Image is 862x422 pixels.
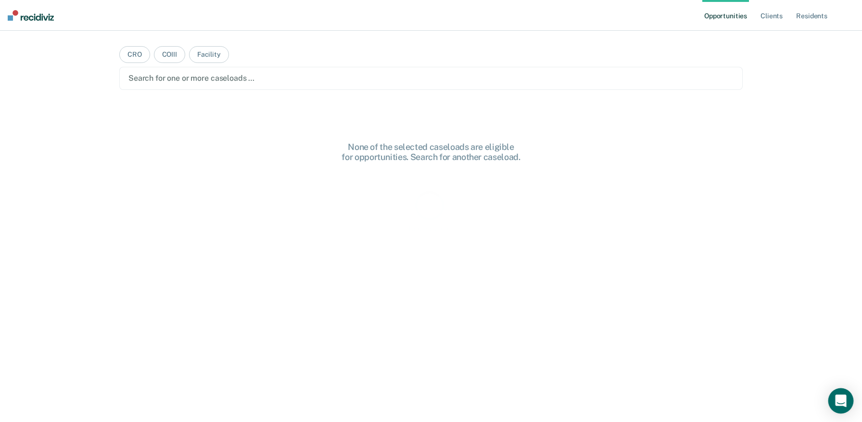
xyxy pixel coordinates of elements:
button: Facility [189,46,229,63]
button: CRO [119,46,150,63]
div: None of the selected caseloads are eligible for opportunities. Search for another caseload. [277,142,585,162]
button: COIII [154,46,185,63]
img: Recidiviz [8,10,54,21]
div: Open Intercom Messenger [828,388,854,414]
